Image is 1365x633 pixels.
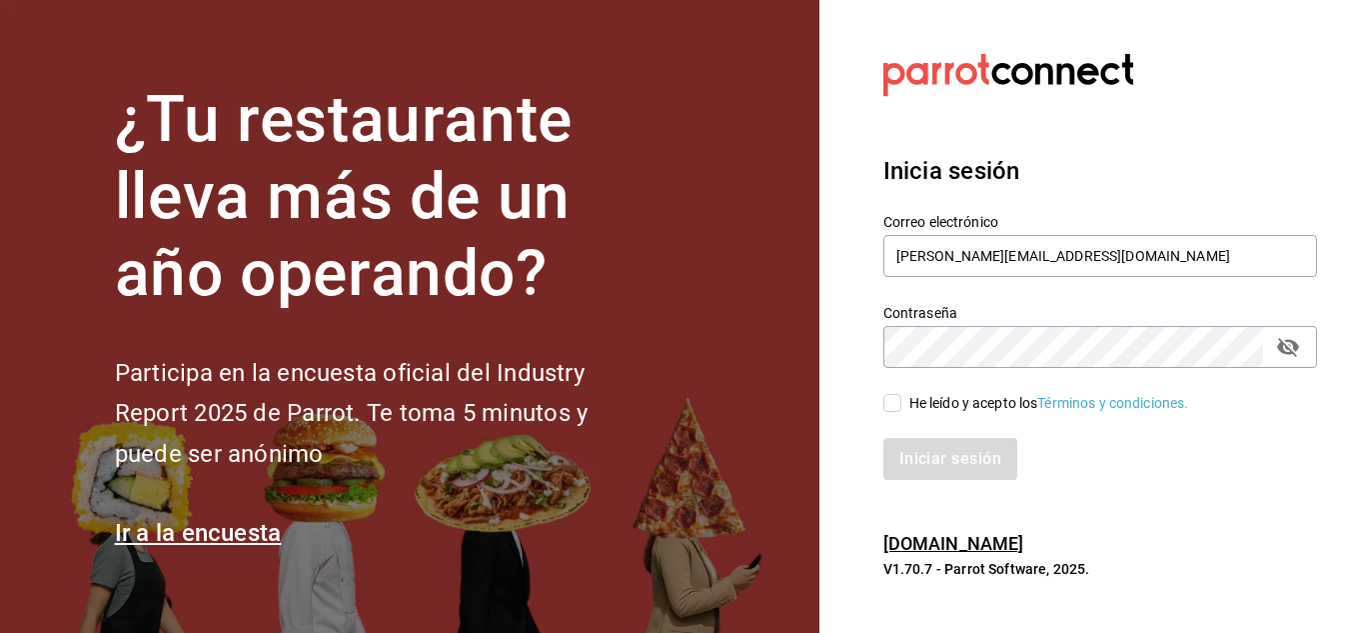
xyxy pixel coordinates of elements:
h2: Participa en la encuesta oficial del Industry Report 2025 de Parrot. Te toma 5 minutos y puede se... [115,353,655,475]
p: V1.70.7 - Parrot Software, 2025. [883,559,1317,579]
h1: ¿Tu restaurante lleva más de un año operando? [115,82,655,312]
label: Contraseña [883,306,1317,320]
a: [DOMAIN_NAME] [883,533,1024,554]
label: Correo electrónico [883,215,1317,229]
h3: Inicia sesión [883,153,1317,189]
a: Términos y condiciones. [1037,395,1188,411]
input: Ingresa tu correo electrónico [883,235,1317,277]
button: passwordField [1271,330,1305,364]
div: He leído y acepto los [909,393,1189,414]
a: Ir a la encuesta [115,519,282,547]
